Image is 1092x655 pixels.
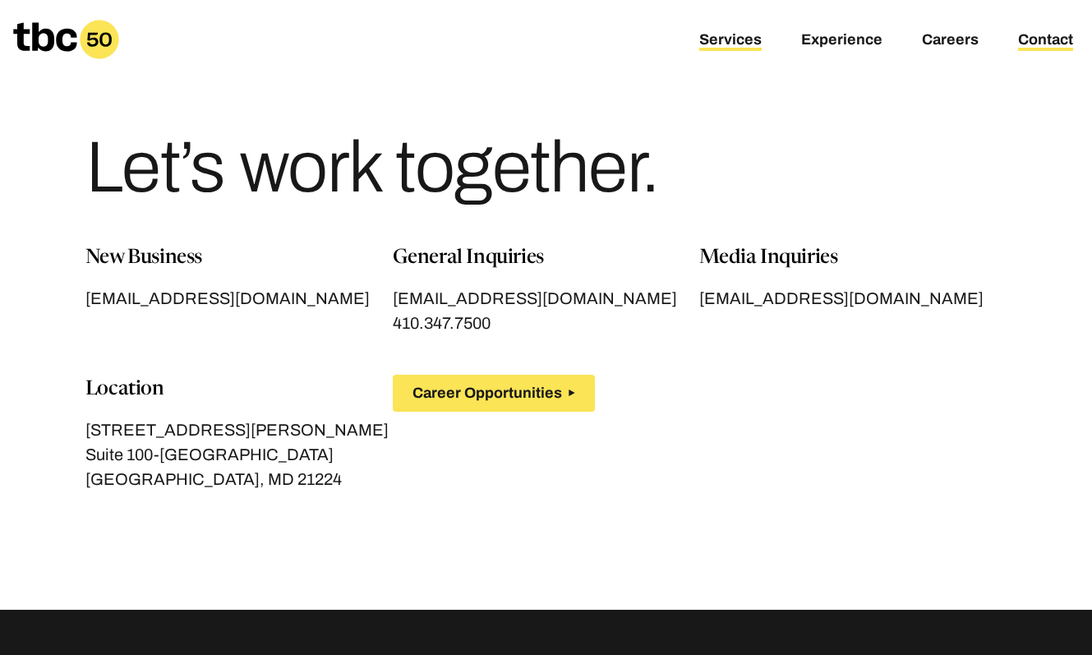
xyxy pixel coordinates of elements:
[699,243,1007,273] p: Media Inquiries
[85,243,393,273] p: New Business
[393,286,700,311] a: [EMAIL_ADDRESS][DOMAIN_NAME]
[85,375,393,404] p: Location
[393,243,700,273] p: General Inquiries
[85,467,393,491] p: [GEOGRAPHIC_DATA], MD 21224
[393,314,491,335] span: 410.347.7500
[1018,31,1073,51] a: Contact
[393,311,491,335] a: 410.347.7500
[85,417,393,442] p: [STREET_ADDRESS][PERSON_NAME]
[85,289,370,311] span: [EMAIL_ADDRESS][DOMAIN_NAME]
[699,31,762,51] a: Services
[393,289,677,311] span: [EMAIL_ADDRESS][DOMAIN_NAME]
[699,289,984,311] span: [EMAIL_ADDRESS][DOMAIN_NAME]
[85,286,393,311] a: [EMAIL_ADDRESS][DOMAIN_NAME]
[13,20,119,59] a: Homepage
[393,375,595,412] button: Career Opportunities
[922,31,979,51] a: Careers
[85,442,393,467] p: Suite 100-[GEOGRAPHIC_DATA]
[85,131,659,204] h1: Let’s work together.
[412,385,562,402] span: Career Opportunities
[801,31,882,51] a: Experience
[699,286,1007,311] a: [EMAIL_ADDRESS][DOMAIN_NAME]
